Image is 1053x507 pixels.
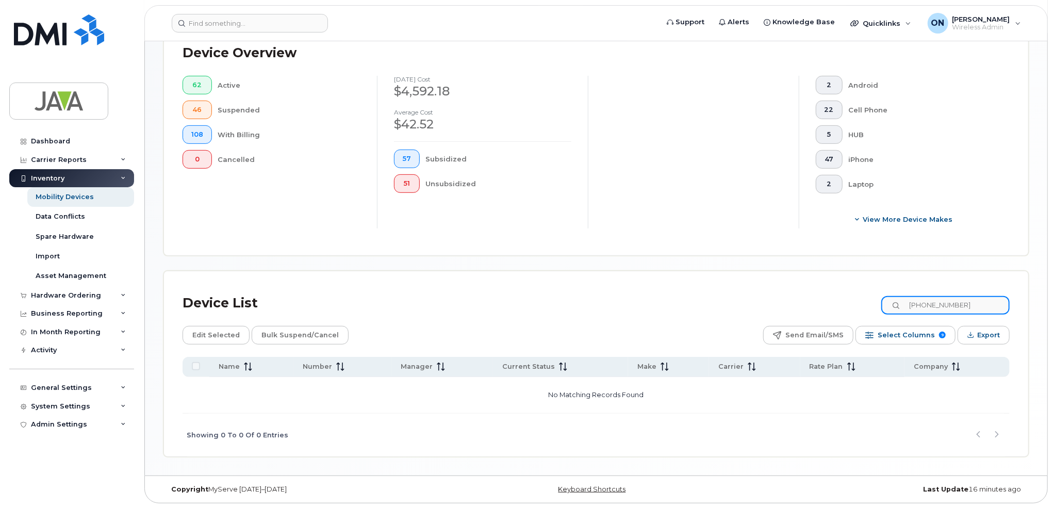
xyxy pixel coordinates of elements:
[403,155,411,163] span: 57
[977,328,1000,343] span: Export
[172,14,328,32] input: Find something...
[849,150,994,169] div: iPhone
[855,326,956,345] button: Select Columns 9
[923,485,968,493] strong: Last Update
[939,332,946,338] span: 9
[637,362,656,371] span: Make
[825,155,834,163] span: 47
[191,81,203,89] span: 62
[187,381,1006,409] p: No Matching Records Found
[816,210,993,228] button: View More Device Makes
[718,362,744,371] span: Carrier
[191,155,203,163] span: 0
[881,296,1010,315] input: Search Device List ...
[816,175,843,193] button: 2
[187,428,288,443] span: Showing 0 To 0 Of 0 Entries
[756,12,842,32] a: Knowledge Base
[810,362,843,371] span: Rate Plan
[183,76,212,94] button: 62
[218,76,361,94] div: Active
[952,23,1010,31] span: Wireless Admin
[218,150,361,169] div: Cancelled
[825,180,834,188] span: 2
[394,109,571,116] h4: Average cost
[816,125,843,144] button: 5
[303,362,332,371] span: Number
[191,130,203,139] span: 108
[785,328,844,343] span: Send Email/SMS
[660,12,712,32] a: Support
[192,328,240,343] span: Edit Selected
[218,125,361,144] div: With Billing
[958,326,1010,345] button: Export
[676,17,704,27] span: Support
[878,328,935,343] span: Select Columns
[394,76,571,83] h4: [DATE] cost
[394,150,420,168] button: 57
[394,174,420,193] button: 51
[218,101,361,119] div: Suspended
[763,326,853,345] button: Send Email/SMS
[863,215,953,224] span: View More Device Makes
[426,150,572,168] div: Subsidized
[712,12,756,32] a: Alerts
[163,485,452,494] div: MyServe [DATE]–[DATE]
[843,13,918,34] div: Quicklinks
[914,362,948,371] span: Company
[825,81,834,89] span: 2
[825,130,834,139] span: 5
[931,17,945,29] span: ON
[825,106,834,114] span: 22
[502,362,555,371] span: Current Status
[816,101,843,119] button: 22
[952,15,1010,23] span: [PERSON_NAME]
[849,125,994,144] div: HUB
[403,179,411,188] span: 51
[219,362,240,371] span: Name
[183,290,258,317] div: Device List
[426,174,572,193] div: Unsubsidized
[183,326,250,345] button: Edit Selected
[394,83,571,100] div: $4,592.18
[183,150,212,169] button: 0
[394,116,571,133] div: $42.52
[849,175,994,193] div: Laptop
[772,17,835,27] span: Knowledge Base
[183,101,212,119] button: 46
[863,19,900,27] span: Quicklinks
[558,485,626,493] a: Keyboard Shortcuts
[920,13,1028,34] div: Osborn Nyasore
[401,362,433,371] span: Manager
[849,76,994,94] div: Android
[728,17,749,27] span: Alerts
[171,485,208,493] strong: Copyright
[252,326,349,345] button: Bulk Suspend/Cancel
[191,106,203,114] span: 46
[816,150,843,169] button: 47
[816,76,843,94] button: 2
[183,40,297,67] div: Device Overview
[183,125,212,144] button: 108
[261,328,339,343] span: Bulk Suspend/Cancel
[849,101,994,119] div: Cell Phone
[741,485,1029,494] div: 16 minutes ago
